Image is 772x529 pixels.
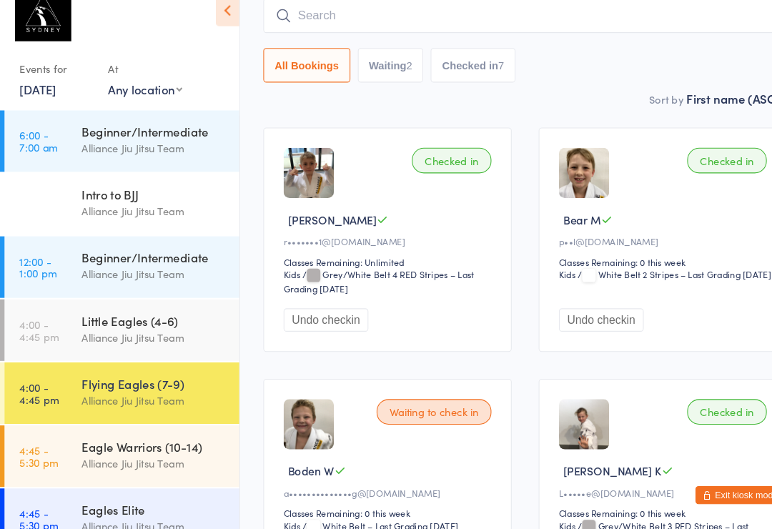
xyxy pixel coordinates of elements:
[550,280,735,292] span: / White Belt 2 Stripes – Last Grading [DATE]
[533,508,735,520] div: Classes Remaining: 0 this week
[4,310,228,369] a: 4:00 -4:45 pmLittle Eagles (4-6)Alliance Jiu Jitsu Team
[4,190,228,249] a: 12:00 -12:45 pmIntro to BJJAlliance Jiu Jitsu Team
[78,503,216,518] div: Eagles Elite
[103,79,174,102] div: At
[655,166,731,190] div: Checked in
[19,448,56,471] time: 4:45 - 5:30 pm
[533,319,613,341] button: Undo checkin
[270,280,452,306] span: / Grey/White Belt 4 RED Stripes – Last Grading [DATE]
[274,227,359,242] span: [PERSON_NAME]
[270,268,472,280] div: Classes Remaining: Unlimited
[78,458,216,475] div: Alliance Jiu Jitsu Team
[19,268,54,291] time: 12:00 - 1:00 pm
[533,405,580,453] img: image1681883062.png
[4,130,228,189] a: 6:00 -7:00 amBeginner/IntermediateAlliance Jiu Jitsu Team
[618,112,651,127] label: Sort by
[270,319,351,341] button: Undo checkin
[533,249,735,261] div: p••l@[DOMAIN_NAME]
[78,202,216,218] div: Intro to BJJ
[14,11,68,64] img: Alliance Sydney
[274,466,319,481] span: Boden W
[533,268,735,280] div: Classes Remaining: 0 this week
[78,382,216,398] div: Flying Eagles (7-9)
[270,405,318,453] img: image1756881228.png
[270,508,472,520] div: Classes Remaining: 0 this week
[654,111,750,127] div: First name (ASC)
[392,166,468,190] div: Checked in
[19,388,56,411] time: 4:00 - 4:45 pm
[270,488,472,500] div: a••••••••••••••g@[DOMAIN_NAME]
[533,488,735,500] div: L•••••e@[DOMAIN_NAME]
[251,71,334,104] button: All Bookings
[537,466,630,481] span: [PERSON_NAME] K
[270,249,472,261] div: r•••••••1@[DOMAIN_NAME]
[341,71,404,104] button: Waiting2
[387,81,393,93] div: 2
[103,102,174,118] div: Any location
[78,158,216,174] div: Alliance Jiu Jitsu Team
[19,148,55,171] time: 6:00 - 7:00 am
[410,71,491,104] button: Checked in7
[270,280,286,292] div: Kids
[655,405,731,430] div: Checked in
[78,262,216,278] div: Beginner/Intermediate
[270,166,318,214] img: image1693893234.png
[251,24,750,56] input: Search
[4,370,228,429] a: 4:00 -4:45 pmFlying Eagles (7-9)Alliance Jiu Jitsu Team
[533,166,580,214] img: image1745992325.png
[19,79,89,102] div: Events for
[19,102,54,118] a: [DATE]
[359,405,468,430] div: Waiting to check in
[78,322,216,338] div: Little Eagles (4-6)
[4,250,228,309] a: 12:00 -1:00 pmBeginner/IntermediateAlliance Jiu Jitsu Team
[19,328,56,351] time: 4:00 - 4:45 pm
[78,398,216,415] div: Alliance Jiu Jitsu Team
[4,430,228,489] a: 4:45 -5:30 pmEagle Warriors (10-14)Alliance Jiu Jitsu Team
[78,218,216,234] div: Alliance Jiu Jitsu Team
[78,278,216,295] div: Alliance Jiu Jitsu Team
[78,338,216,355] div: Alliance Jiu Jitsu Team
[537,227,573,242] span: Bear M
[78,443,216,458] div: Eagle Warriors (10-14)
[19,208,59,231] time: 12:00 - 12:45 pm
[663,488,748,505] button: Exit kiosk mode
[78,142,216,158] div: Beginner/Intermediate
[475,81,480,93] div: 7
[533,280,548,292] div: Kids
